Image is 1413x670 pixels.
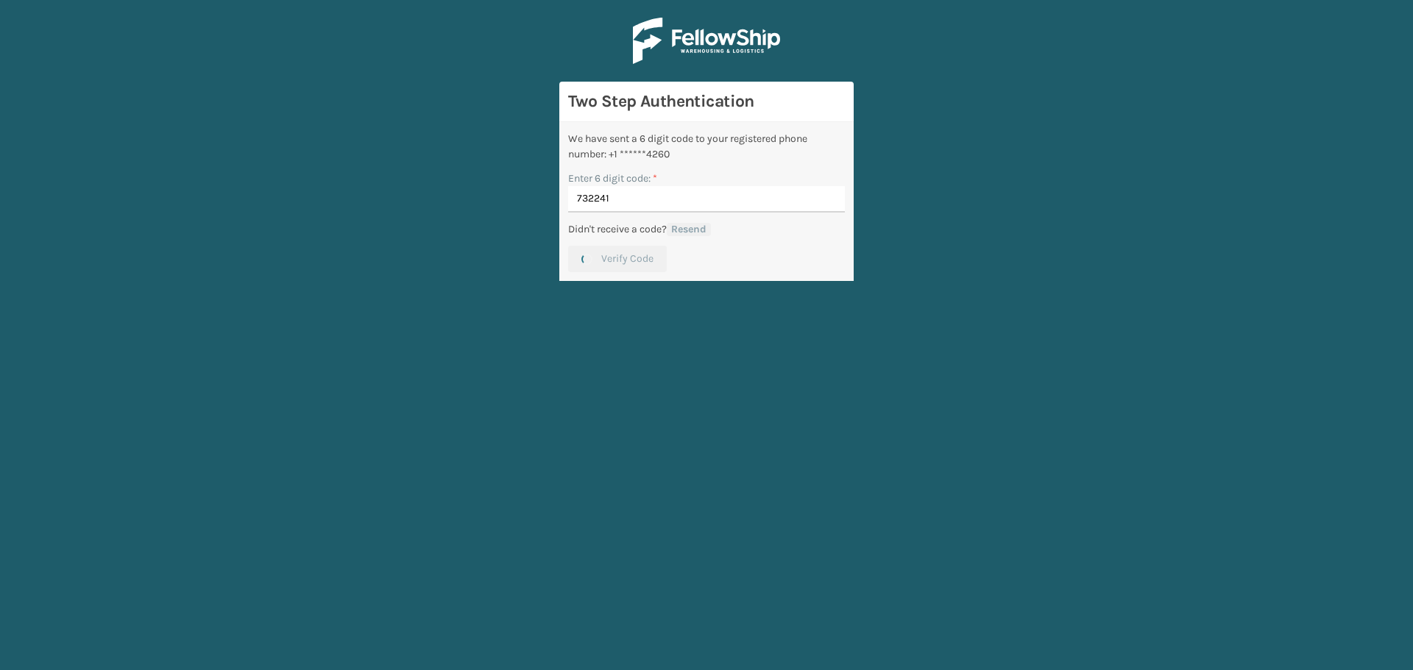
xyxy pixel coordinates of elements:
[568,171,657,186] label: Enter 6 digit code:
[633,18,780,64] img: Logo
[568,221,667,237] p: Didn't receive a code?
[667,223,711,236] button: Resend
[568,131,845,162] div: We have sent a 6 digit code to your registered phone number: +1 ******4260
[568,246,667,272] button: Verify Code
[568,90,845,113] h3: Two Step Authentication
